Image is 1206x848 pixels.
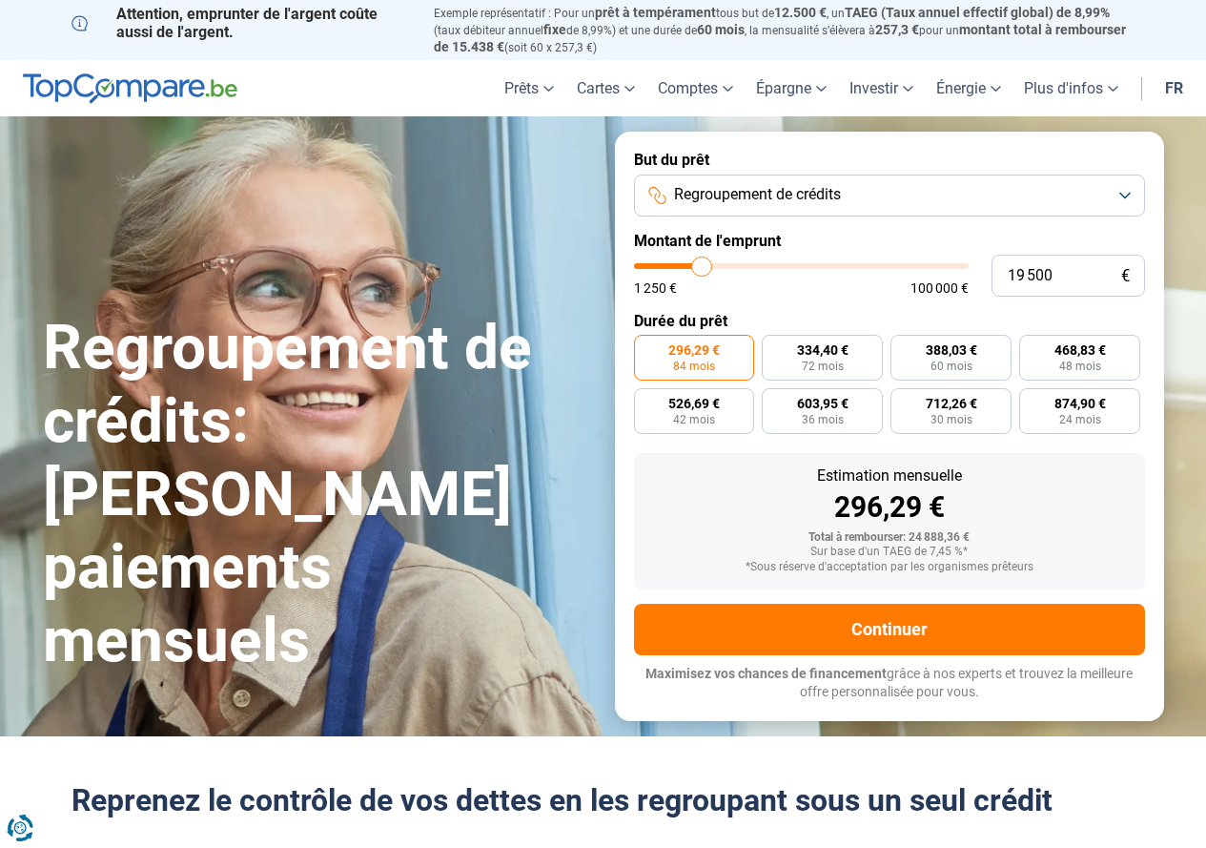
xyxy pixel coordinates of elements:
[697,22,745,37] span: 60 mois
[745,60,838,116] a: Épargne
[845,5,1110,20] span: TAEG (Taux annuel effectif global) de 8,99%
[673,414,715,425] span: 42 mois
[668,397,720,410] span: 526,69 €
[1054,397,1106,410] span: 874,90 €
[649,493,1130,522] div: 296,29 €
[802,414,844,425] span: 36 mois
[673,361,715,372] span: 84 mois
[493,60,565,116] a: Prêts
[797,343,848,357] span: 334,40 €
[925,60,1012,116] a: Énergie
[797,397,848,410] span: 603,95 €
[595,5,716,20] span: prêt à tempérament
[1059,414,1101,425] span: 24 mois
[649,468,1130,484] div: Estimation mensuelle
[645,666,887,681] span: Maximisez vos chances de financement
[774,5,827,20] span: 12.500 €
[634,151,1145,169] label: But du prêt
[43,312,592,678] h1: Regroupement de crédits: [PERSON_NAME] paiements mensuels
[649,531,1130,545] div: Total à rembourser: 24 888,36 €
[838,60,925,116] a: Investir
[930,361,972,372] span: 60 mois
[1059,361,1101,372] span: 48 mois
[910,281,969,295] span: 100 000 €
[72,5,411,41] p: Attention, emprunter de l'argent coûte aussi de l'argent.
[926,397,977,410] span: 712,26 €
[1121,268,1130,284] span: €
[543,22,566,37] span: fixe
[926,343,977,357] span: 388,03 €
[1054,343,1106,357] span: 468,83 €
[649,546,1130,559] div: Sur base d'un TAEG de 7,45 %*
[802,361,844,372] span: 72 mois
[634,232,1145,250] label: Montant de l'emprunt
[634,604,1145,655] button: Continuer
[668,343,720,357] span: 296,29 €
[72,782,1135,818] h2: Reprenez le contrôle de vos dettes en les regroupant sous un seul crédit
[634,312,1145,330] label: Durée du prêt
[634,665,1145,702] p: grâce à nos experts et trouvez la meilleure offre personnalisée pour vous.
[634,175,1145,217] button: Regroupement de crédits
[646,60,745,116] a: Comptes
[875,22,919,37] span: 257,3 €
[634,281,677,295] span: 1 250 €
[674,184,841,205] span: Regroupement de crédits
[434,5,1135,55] p: Exemple représentatif : Pour un tous but de , un (taux débiteur annuel de 8,99%) et une durée de ...
[434,22,1126,54] span: montant total à rembourser de 15.438 €
[930,414,972,425] span: 30 mois
[565,60,646,116] a: Cartes
[1012,60,1130,116] a: Plus d'infos
[1154,60,1195,116] a: fr
[649,561,1130,574] div: *Sous réserve d'acceptation par les organismes prêteurs
[23,73,237,104] img: TopCompare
